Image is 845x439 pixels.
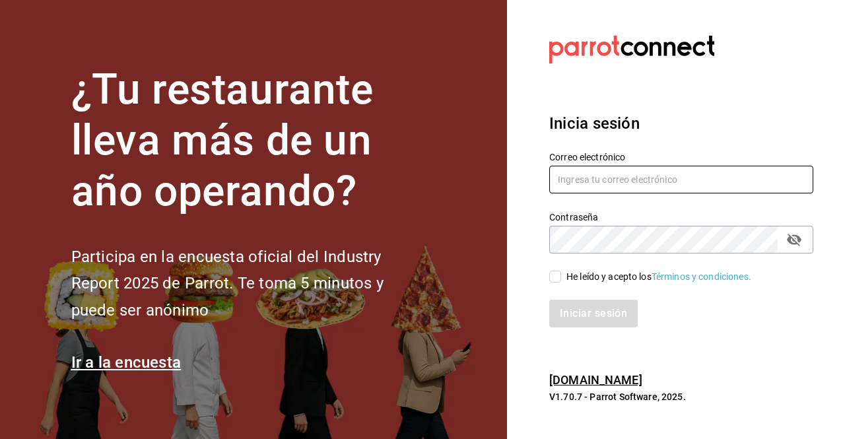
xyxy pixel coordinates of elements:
[549,166,813,193] input: Ingresa tu correo electrónico
[71,353,182,372] a: Ir a la encuesta
[549,152,813,162] label: Correo electrónico
[652,271,751,282] a: Términos y condiciones.
[549,373,642,387] a: [DOMAIN_NAME]
[549,213,813,222] label: Contraseña
[549,112,813,135] h3: Inicia sesión
[71,65,428,217] h1: ¿Tu restaurante lleva más de un año operando?
[566,270,751,284] div: He leído y acepto los
[783,228,805,251] button: passwordField
[549,390,813,403] p: V1.70.7 - Parrot Software, 2025.
[71,244,428,324] h2: Participa en la encuesta oficial del Industry Report 2025 de Parrot. Te toma 5 minutos y puede se...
